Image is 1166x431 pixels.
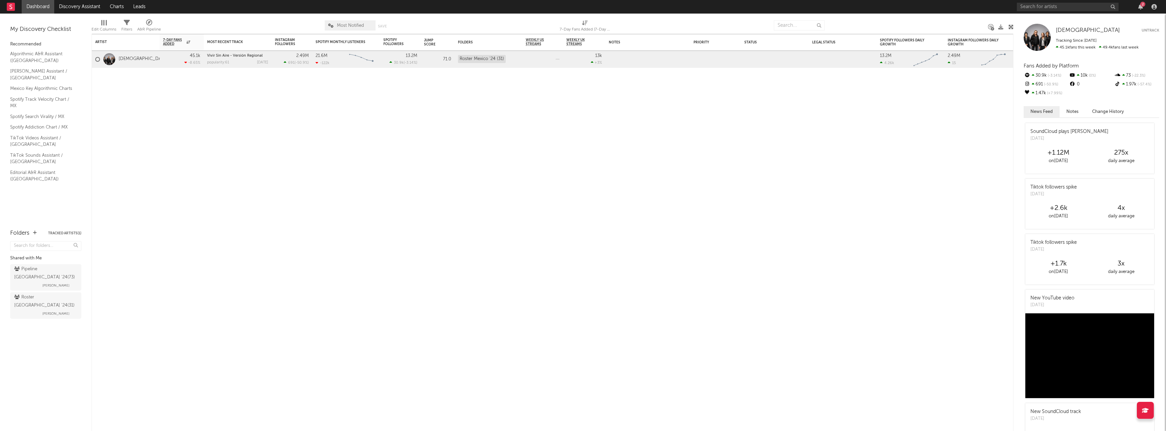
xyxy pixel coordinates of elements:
[275,38,299,46] div: Instagram Followers
[1030,415,1081,422] div: [DATE]
[1085,106,1131,117] button: Change History
[948,38,999,46] div: Instagram Followers Daily Growth
[316,40,366,44] div: Spotify Monthly Listeners
[560,17,610,37] div: 7-Day Fans Added (7-Day Fans Added)
[137,17,161,37] div: A&R Pipeline
[1114,80,1159,89] div: 1.97k
[1131,74,1145,78] span: -22.3 %
[42,281,69,290] span: [PERSON_NAME]
[424,55,451,63] div: 71.0
[394,61,404,65] span: 30.9k
[10,229,29,237] div: Folders
[1027,204,1090,212] div: +2.6k
[458,40,509,44] div: Folders
[910,51,941,68] svg: Chart title
[406,54,417,58] div: 13.2M
[424,38,441,46] div: Jump Score
[10,50,75,64] a: Algorithmic A&R Assistant ([GEOGRAPHIC_DATA])
[948,61,956,65] div: 15
[1142,27,1159,34] button: Untrack
[1030,295,1074,302] div: New YouTube video
[1030,302,1074,309] div: [DATE]
[288,61,295,65] span: 691
[1090,212,1152,220] div: daily average
[92,17,116,37] div: Edit Columns
[1138,4,1143,9] button: 2
[595,54,602,58] div: 13k
[1056,39,1097,43] span: Tracking Since: [DATE]
[1090,204,1152,212] div: 4 x
[812,40,856,44] div: Legal Status
[978,51,1009,68] svg: Chart title
[1027,149,1090,157] div: +1.12M
[1030,191,1077,198] div: [DATE]
[405,61,416,65] span: -3.14 %
[1030,408,1081,415] div: New SoundCloud track
[948,54,960,58] div: 2.49M
[10,113,75,120] a: Spotify Search Virality / MX
[1030,239,1077,246] div: Tiktok followers spike
[1024,106,1060,117] button: News Feed
[1060,106,1085,117] button: Notes
[591,60,602,65] div: +3 %
[316,54,327,58] div: 21.6M
[1069,71,1114,80] div: 10k
[10,25,81,34] div: My Discovery Checklist
[1046,92,1062,95] span: +7.99 %
[526,38,549,46] span: Weekly US Streams
[207,54,263,58] a: Vivir Sin Aire - Versión Regional
[316,61,329,65] div: -122k
[774,20,825,31] input: Search...
[1030,135,1108,142] div: [DATE]
[1047,74,1061,78] span: -3.14 %
[1088,74,1096,78] span: 0 %
[296,54,309,58] div: 2.49M
[1069,80,1114,89] div: 0
[10,40,81,48] div: Recommended
[10,85,75,92] a: Mexico Key Algorithmic Charts
[337,23,364,28] span: Most Notified
[10,254,81,262] div: Shared with Me
[184,60,200,65] div: -8.65 %
[1030,184,1077,191] div: Tiktok followers spike
[1027,268,1090,276] div: on [DATE]
[119,56,168,62] a: [DEMOGRAPHIC_DATA]
[10,123,75,131] a: Spotify Addiction Chart / MX
[609,40,677,44] div: Notes
[257,61,268,64] div: [DATE]
[378,24,387,28] button: Save
[95,40,146,44] div: Artist
[1024,80,1069,89] div: 691
[1090,260,1152,268] div: 3 x
[1024,89,1069,98] div: 1.47k
[566,38,592,46] span: Weekly UK Streams
[458,55,506,63] div: Roster Mexico '24 (31)
[163,38,185,46] span: 7-Day Fans Added
[296,61,308,65] span: -50.9 %
[284,60,309,65] div: ( )
[1056,45,1095,50] span: 45.1k fans this week
[1056,45,1139,50] span: 49.4k fans last week
[1043,83,1058,86] span: -50.9 %
[207,40,258,44] div: Most Recent Track
[190,54,200,58] div: 45.1k
[137,25,161,34] div: A&R Pipeline
[880,54,891,58] div: 13.2M
[560,25,610,34] div: 7-Day Fans Added (7-Day Fans Added)
[10,96,75,110] a: Spotify Track Velocity Chart / MX
[207,61,229,64] div: popularity: 61
[1024,71,1069,80] div: 30.9k
[10,134,75,148] a: TikTok Videos Assistant / [GEOGRAPHIC_DATA]
[10,264,81,291] a: Pipeline [GEOGRAPHIC_DATA] '24(73)[PERSON_NAME]
[121,25,132,34] div: Filters
[389,60,417,65] div: ( )
[207,54,268,58] div: Vivir Sin Aire - Versión Regional
[1090,157,1152,165] div: daily average
[1027,212,1090,220] div: on [DATE]
[48,232,81,235] button: Tracked Artists(1)
[1137,83,1151,86] span: -57.4 %
[14,265,76,281] div: Pipeline [GEOGRAPHIC_DATA] '24 ( 73 )
[14,293,76,310] div: Roster [GEOGRAPHIC_DATA] '24 ( 31 )
[10,169,75,183] a: Editorial A&R Assistant ([GEOGRAPHIC_DATA])
[1027,260,1090,268] div: +1.7k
